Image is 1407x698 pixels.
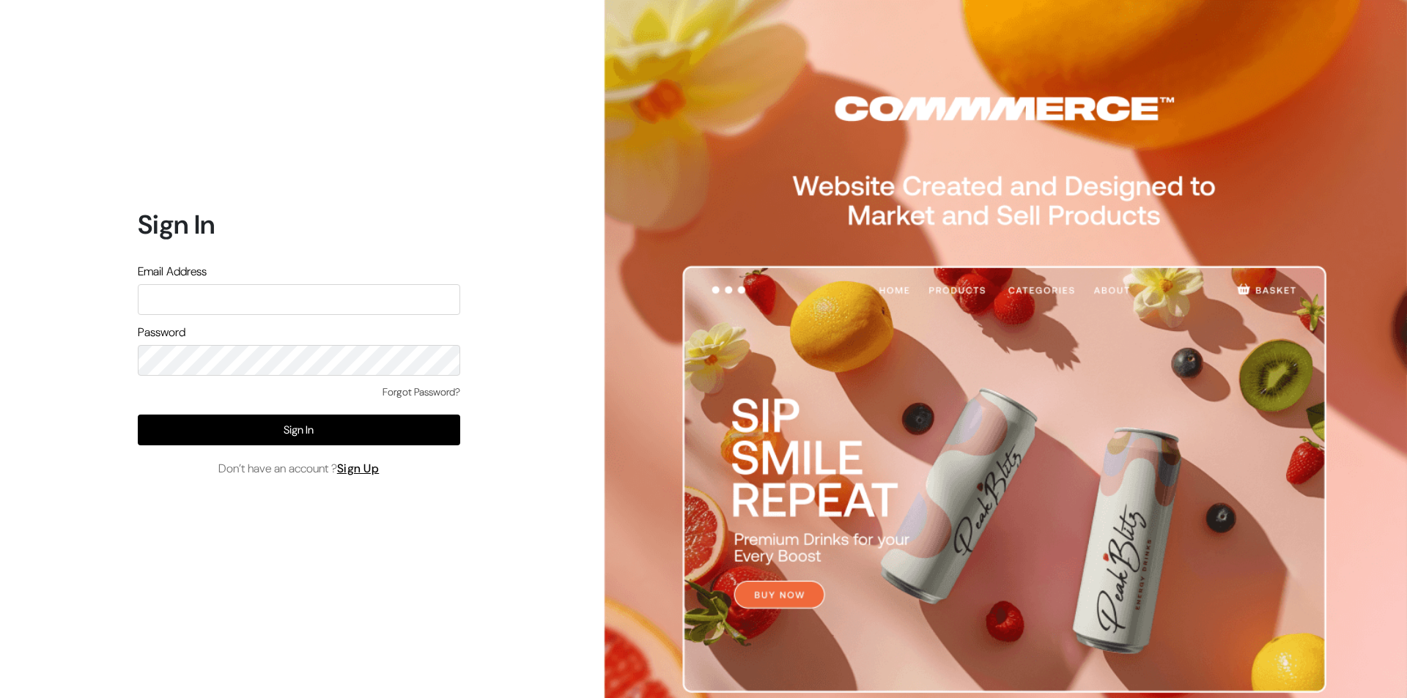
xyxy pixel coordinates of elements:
[337,461,380,476] a: Sign Up
[138,209,460,240] h1: Sign In
[383,385,460,400] a: Forgot Password?
[138,263,207,281] label: Email Address
[218,460,380,478] span: Don’t have an account ?
[138,324,185,341] label: Password
[138,415,460,445] button: Sign In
